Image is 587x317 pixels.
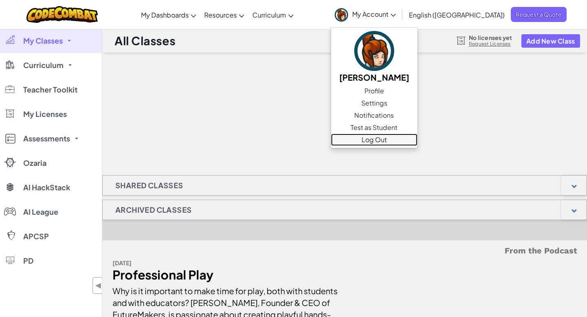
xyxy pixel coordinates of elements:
[141,11,189,19] span: My Dashboards
[23,135,70,142] span: Assessments
[113,257,339,269] div: [DATE]
[248,4,298,26] a: Curriculum
[354,110,394,120] span: Notifications
[23,110,67,118] span: My Licenses
[23,86,77,93] span: Teacher Toolkit
[23,159,46,167] span: Ozaria
[137,4,200,26] a: My Dashboards
[331,134,417,146] a: Log Out
[331,2,400,27] a: My Account
[204,11,237,19] span: Resources
[511,7,567,22] a: Request a Quote
[103,175,196,196] h1: Shared Classes
[23,208,58,216] span: AI League
[331,121,417,134] a: Test as Student
[405,4,509,26] a: English ([GEOGRAPHIC_DATA])
[95,280,102,291] span: ◀
[23,62,64,69] span: Curriculum
[469,41,512,47] a: Request Licenses
[115,33,175,48] h1: All Classes
[252,11,286,19] span: Curriculum
[23,184,70,191] span: AI HackStack
[331,109,417,121] a: Notifications
[409,11,505,19] span: English ([GEOGRAPHIC_DATA])
[521,34,580,48] button: Add New Class
[354,31,394,71] img: avatar
[335,8,348,22] img: avatar
[103,200,204,220] h1: Archived Classes
[352,10,396,18] span: My Account
[469,34,512,41] span: No licenses yet
[113,269,339,281] div: Professional Play
[339,71,409,84] h5: [PERSON_NAME]
[113,244,577,257] h5: From the Podcast
[331,30,417,85] a: [PERSON_NAME]
[200,4,248,26] a: Resources
[23,37,63,44] span: My Classes
[26,6,98,23] img: CodeCombat logo
[331,85,417,97] a: Profile
[331,97,417,109] a: Settings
